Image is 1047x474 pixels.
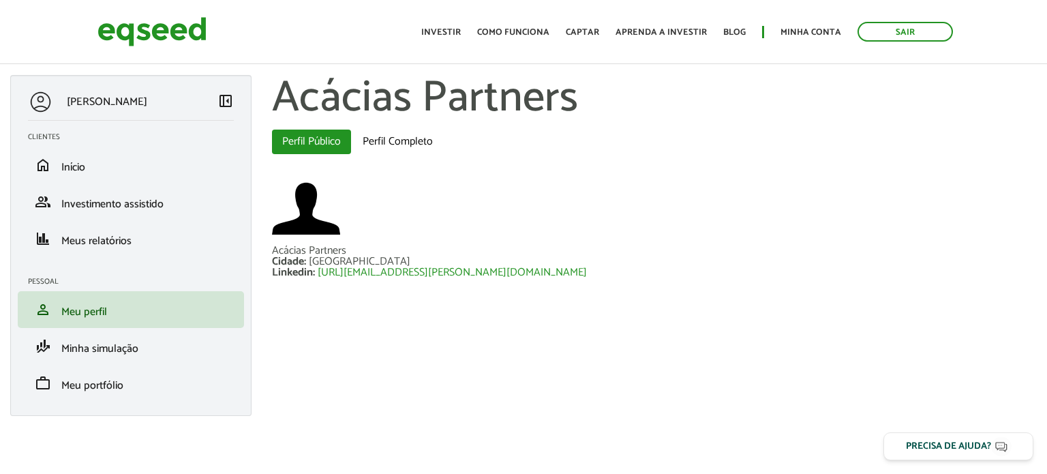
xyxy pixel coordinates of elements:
[61,340,138,358] span: Minha simulação
[566,28,599,37] a: Captar
[421,28,461,37] a: Investir
[477,28,549,37] a: Como funciona
[35,375,51,391] span: work
[272,256,309,267] div: Cidade
[18,220,244,257] li: Meus relatórios
[28,133,244,141] h2: Clientes
[309,256,410,267] div: [GEOGRAPHIC_DATA]
[18,365,244,402] li: Meu portfólio
[272,175,340,243] img: Foto de Acácias Partners
[272,75,1037,123] h1: Acácias Partners
[28,278,244,286] h2: Pessoal
[61,195,164,213] span: Investimento assistido
[61,303,107,321] span: Meu perfil
[61,376,123,395] span: Meu portfólio
[28,375,234,391] a: workMeu portfólio
[28,301,234,318] a: personMeu perfil
[35,338,51,355] span: finance_mode
[35,157,51,173] span: home
[217,93,234,112] a: Colapsar menu
[18,147,244,183] li: Início
[858,22,953,42] a: Sair
[18,183,244,220] li: Investimento assistido
[35,231,51,247] span: finance
[304,252,306,271] span: :
[61,158,85,177] span: Início
[97,14,207,50] img: EqSeed
[28,194,234,210] a: groupInvestimento assistido
[352,130,443,154] a: Perfil Completo
[723,28,746,37] a: Blog
[272,246,1037,256] div: Acácias Partners
[35,301,51,318] span: person
[67,95,147,108] p: [PERSON_NAME]
[28,157,234,173] a: homeInício
[272,267,318,278] div: Linkedin
[61,232,132,250] span: Meus relatórios
[616,28,707,37] a: Aprenda a investir
[35,194,51,210] span: group
[318,267,587,278] a: [URL][EMAIL_ADDRESS][PERSON_NAME][DOMAIN_NAME]
[272,130,351,154] a: Perfil Público
[18,328,244,365] li: Minha simulação
[272,175,340,243] a: Ver perfil do usuário.
[780,28,841,37] a: Minha conta
[28,338,234,355] a: finance_modeMinha simulação
[313,263,315,282] span: :
[28,231,234,247] a: financeMeus relatórios
[217,93,234,109] span: left_panel_close
[18,291,244,328] li: Meu perfil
